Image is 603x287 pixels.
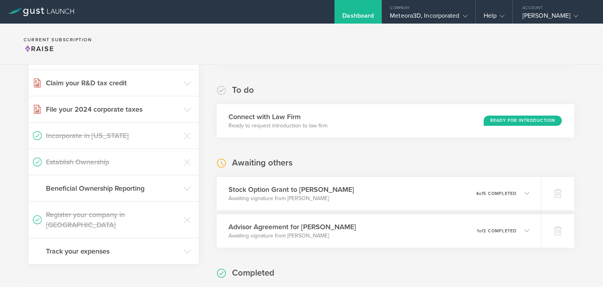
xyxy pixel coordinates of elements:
div: Meteora3D, Incorporated [390,12,467,24]
h3: Connect with Law Firm [228,112,327,122]
div: Dashboard [342,12,374,24]
div: Help [484,12,504,24]
h2: Completed [232,267,274,279]
div: Connect with Law FirmReady to request introduction to law firmReady for Introduction [217,104,574,138]
div: [PERSON_NAME] [523,12,589,24]
h3: Claim your R&D tax credit [46,78,180,88]
h3: Beneficial Ownership Reporting [46,183,180,193]
h2: Current Subscription [24,37,92,42]
h3: Stock Option Grant to [PERSON_NAME] [228,184,354,195]
em: of [479,228,483,234]
em: of [479,191,483,196]
span: Raise [24,44,54,53]
h3: Track your expenses [46,246,180,256]
h3: Incorporate in [US_STATE] [46,131,180,141]
p: Ready to request introduction to law firm [228,122,327,130]
h2: To do [232,85,254,96]
h3: Establish Ownership [46,157,180,167]
h3: File your 2024 corporate taxes [46,104,180,114]
div: Ready for Introduction [484,116,562,126]
p: Awaiting signature from [PERSON_NAME] [228,195,354,202]
p: 4 5 completed [476,191,517,196]
h2: Awaiting others [232,157,292,169]
p: Awaiting signature from [PERSON_NAME] [228,232,356,240]
h3: Advisor Agreement for [PERSON_NAME] [228,222,356,232]
h3: Register your company in [GEOGRAPHIC_DATA] [46,210,180,230]
p: 1 2 completed [477,229,517,233]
